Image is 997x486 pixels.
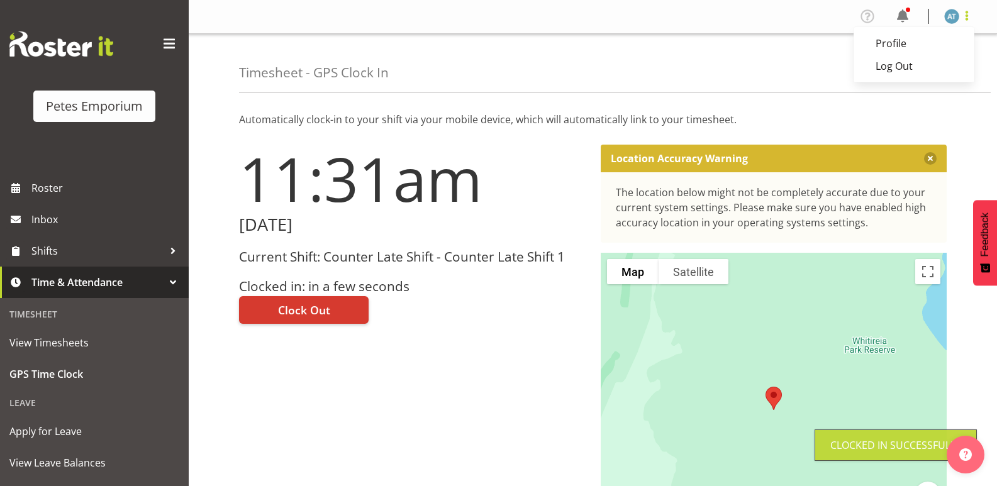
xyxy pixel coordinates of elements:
[973,200,997,285] button: Feedback - Show survey
[9,31,113,57] img: Rosterit website logo
[3,358,186,390] a: GPS Time Clock
[915,259,940,284] button: Toggle fullscreen view
[9,453,179,472] span: View Leave Balances
[3,327,186,358] a: View Timesheets
[9,365,179,384] span: GPS Time Clock
[239,215,586,235] h2: [DATE]
[31,210,182,229] span: Inbox
[854,32,974,55] a: Profile
[944,9,959,24] img: alex-micheal-taniwha5364.jpg
[616,185,932,230] div: The location below might not be completely accurate due to your current system settings. Please m...
[924,152,937,165] button: Close message
[3,301,186,327] div: Timesheet
[239,296,369,324] button: Clock Out
[46,97,143,116] div: Petes Emporium
[239,145,586,213] h1: 11:31am
[959,448,972,461] img: help-xxl-2.png
[3,390,186,416] div: Leave
[31,179,182,197] span: Roster
[611,152,748,165] p: Location Accuracy Warning
[3,447,186,478] a: View Leave Balances
[239,279,586,294] h3: Clocked in: in a few seconds
[607,259,659,284] button: Show street map
[854,55,974,77] a: Log Out
[31,273,164,292] span: Time & Attendance
[239,250,586,264] h3: Current Shift: Counter Late Shift - Counter Late Shift 1
[31,241,164,260] span: Shifts
[9,422,179,441] span: Apply for Leave
[9,333,179,352] span: View Timesheets
[659,259,728,284] button: Show satellite imagery
[3,416,186,447] a: Apply for Leave
[278,302,330,318] span: Clock Out
[979,213,991,257] span: Feedback
[830,438,961,453] div: Clocked in Successfully
[239,65,389,80] h4: Timesheet - GPS Clock In
[239,112,947,127] p: Automatically clock-in to your shift via your mobile device, which will automatically link to you...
